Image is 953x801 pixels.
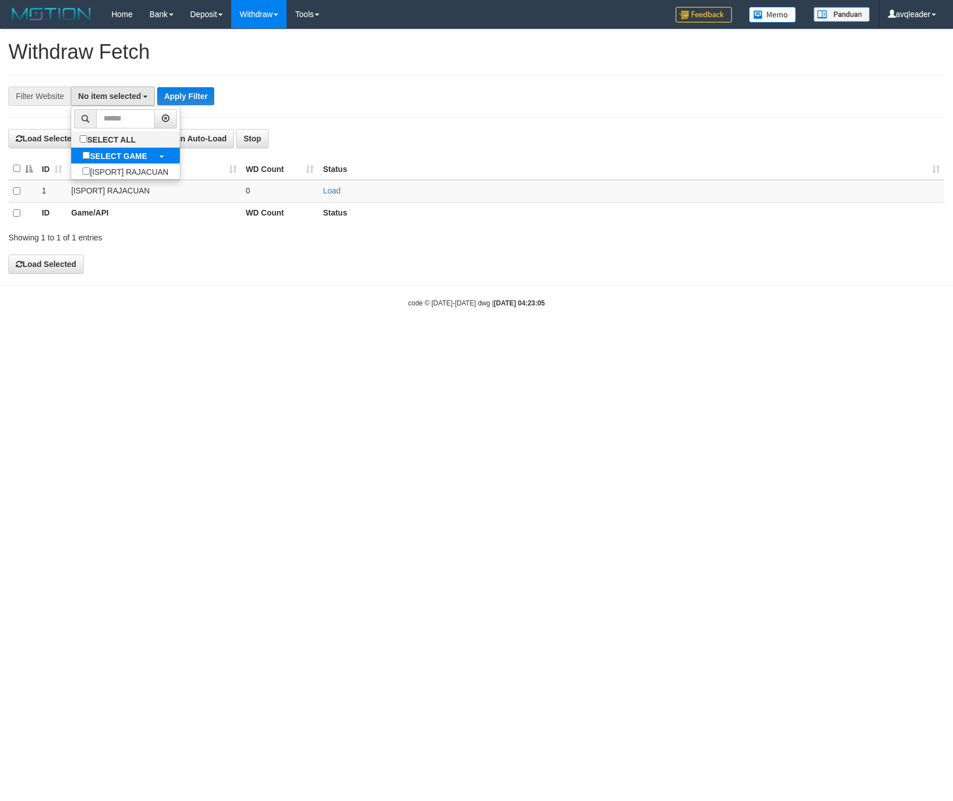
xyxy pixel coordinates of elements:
th: Game/API: activate to sort column ascending [67,158,241,180]
th: Status [318,202,945,223]
button: Apply Filter [157,87,214,105]
strong: [DATE] 04:23:05 [494,299,545,307]
th: Game/API [67,202,241,223]
b: SELECT GAME [90,152,147,161]
label: [ISPORT] RAJACUAN [71,163,180,179]
img: MOTION_logo.png [8,6,94,23]
small: code © [DATE]-[DATE] dwg | [408,299,545,307]
a: Load [323,186,340,195]
input: SELECT GAME [83,152,90,159]
span: 0 [246,186,250,195]
td: 1 [37,180,67,202]
div: Showing 1 to 1 of 1 entries [8,227,389,243]
th: Status: activate to sort column ascending [318,158,945,180]
th: ID: activate to sort column ascending [37,158,67,180]
td: [ISPORT] RAJACUAN [67,180,241,202]
th: WD Count: activate to sort column ascending [241,158,319,180]
th: ID [37,202,67,223]
input: SELECT ALL [80,135,87,143]
button: No item selected [71,87,155,106]
label: SELECT ALL [71,131,147,147]
button: Run Auto-Load [156,129,235,148]
a: SELECT GAME [71,148,180,163]
span: No item selected [78,92,141,101]
img: panduan.png [813,7,870,22]
button: Load Selected [8,129,84,148]
input: [ISPORT] RAJACUAN [83,167,90,175]
img: Feedback.jpg [675,7,732,23]
div: Filter Website [8,87,71,106]
button: Load Selected [8,255,84,274]
img: Button%20Memo.svg [749,7,796,23]
button: Stop [236,129,268,148]
th: WD Count [241,202,319,223]
h1: Withdraw Fetch [8,41,945,63]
